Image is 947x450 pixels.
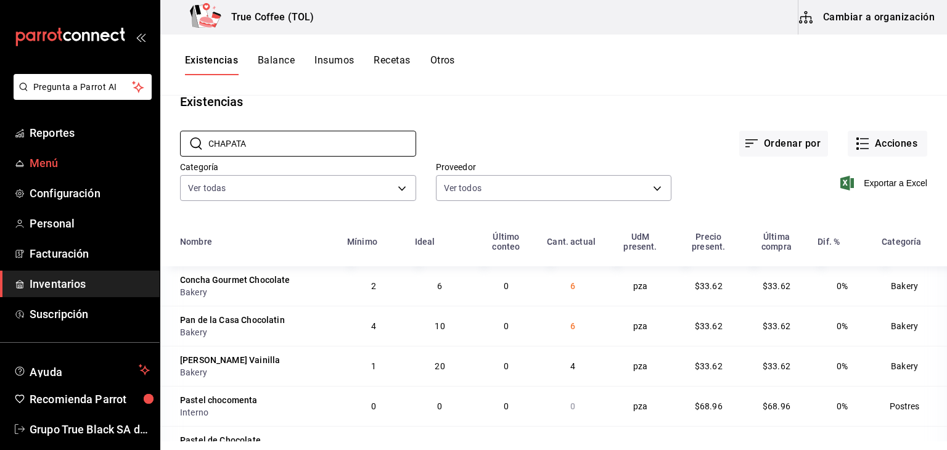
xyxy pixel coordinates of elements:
[682,232,736,252] div: Precio present.
[180,366,332,378] div: Bakery
[837,401,848,411] span: 0%
[30,306,150,322] span: Suscripción
[606,306,674,346] td: pza
[180,394,258,406] div: Pastel chocomenta
[837,281,848,291] span: 0%
[837,321,848,331] span: 0%
[180,406,332,419] div: Interno
[606,266,674,306] td: pza
[180,163,416,171] label: Categoría
[606,346,674,386] td: pza
[570,401,575,411] span: 0
[837,361,848,371] span: 0%
[480,232,533,252] div: Último conteo
[221,10,314,25] h3: True Coffee (TOL)
[185,54,238,75] button: Existencias
[30,155,150,171] span: Menú
[374,54,410,75] button: Recetas
[763,361,790,371] span: $33.62
[606,386,674,426] td: pza
[570,361,575,371] span: 4
[188,182,226,194] span: Ver todas
[30,391,150,407] span: Recomienda Parrot
[9,89,152,102] a: Pregunta a Parrot AI
[570,281,575,291] span: 6
[30,245,150,262] span: Facturación
[314,54,354,75] button: Insumos
[435,321,445,331] span: 10
[33,81,133,94] span: Pregunta a Parrot AI
[30,421,150,438] span: Grupo True Black SA de CV
[504,321,509,331] span: 0
[208,131,416,156] input: Buscar nombre de insumo
[371,321,376,331] span: 4
[570,321,575,331] span: 6
[695,281,723,291] span: $33.62
[504,281,509,291] span: 0
[435,361,445,371] span: 20
[874,266,947,306] td: Bakery
[430,54,455,75] button: Otros
[739,131,828,157] button: Ordenar por
[347,237,377,247] div: Mínimo
[180,92,243,111] div: Existencias
[30,362,134,377] span: Ayuda
[14,74,152,100] button: Pregunta a Parrot AI
[180,274,290,286] div: Concha Gourmet Chocolate
[695,361,723,371] span: $33.62
[30,215,150,232] span: Personal
[818,237,840,247] div: Dif. %
[258,54,295,75] button: Balance
[843,176,927,190] button: Exportar a Excel
[882,237,921,247] div: Categoría
[437,401,442,411] span: 0
[763,321,790,331] span: $33.62
[504,401,509,411] span: 0
[763,401,790,411] span: $68.96
[874,346,947,386] td: Bakery
[136,32,146,42] button: open_drawer_menu
[30,125,150,141] span: Reportes
[180,314,285,326] div: Pan de la Casa Chocolatin
[415,237,435,247] div: Ideal
[371,401,376,411] span: 0
[695,321,723,331] span: $33.62
[695,401,723,411] span: $68.96
[185,54,455,75] div: navigation tabs
[180,434,261,446] div: Pastel de Chocolate
[180,286,332,298] div: Bakery
[180,237,212,247] div: Nombre
[436,163,672,171] label: Proveedor
[180,326,332,338] div: Bakery
[848,131,927,157] button: Acciones
[874,386,947,426] td: Postres
[30,185,150,202] span: Configuración
[371,281,376,291] span: 2
[30,276,150,292] span: Inventarios
[437,281,442,291] span: 6
[444,182,482,194] span: Ver todos
[874,306,947,346] td: Bakery
[504,361,509,371] span: 0
[547,237,596,247] div: Cant. actual
[180,354,280,366] div: [PERSON_NAME] Vainilla
[750,232,803,252] div: Última compra
[763,281,790,291] span: $33.62
[371,361,376,371] span: 1
[613,232,667,252] div: UdM present.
